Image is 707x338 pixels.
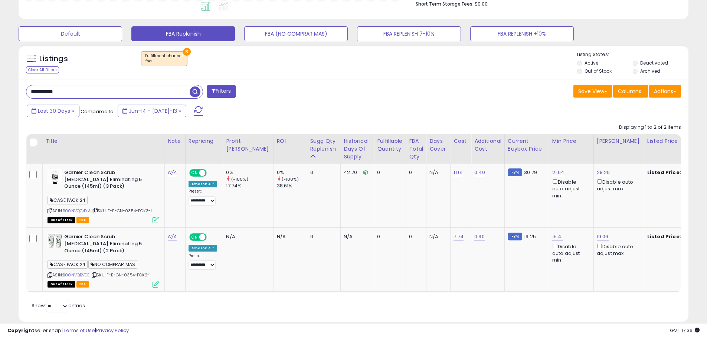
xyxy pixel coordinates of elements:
[38,107,70,115] span: Last 30 Days
[277,233,301,240] div: N/A
[597,178,638,192] div: Disable auto adjust max
[577,51,688,58] p: Listing States:
[552,242,588,264] div: Disable auto adjust min
[282,176,299,182] small: (-100%)
[429,137,447,153] div: Days Cover
[206,234,217,240] span: OFF
[597,137,641,145] div: [PERSON_NAME]
[619,124,681,131] div: Displaying 1 to 2 of 2 items
[613,85,648,98] button: Columns
[48,233,62,248] img: 51xg5PXzUbS._SL40_.jpg
[377,169,400,176] div: 0
[131,26,235,41] button: FBA Replenish
[168,137,182,145] div: Note
[118,105,186,117] button: Jun-14 - [DATE]-13
[474,137,501,153] div: Additional Cost
[48,196,88,204] span: CASE PACK 24
[409,169,420,176] div: 0
[189,137,220,145] div: Repricing
[129,107,177,115] span: Jun-14 - [DATE]-13
[63,208,91,214] a: B00NVQC4YA
[429,233,445,240] div: N/A
[183,48,191,56] button: ×
[48,169,159,222] div: ASIN:
[64,233,154,256] b: Garnier Clean Scrub [MEDICAL_DATA] Eliminating 5 Ounce (145ml) (2 Pack)
[647,233,681,240] b: Listed Price:
[552,233,563,240] a: 15.41
[226,233,268,240] div: N/A
[96,327,129,334] a: Privacy Policy
[597,242,638,257] div: Disable auto adjust max
[63,272,89,278] a: B00NVQBVEE
[244,26,348,41] button: FBA (NO COMPRAR MAS)
[310,169,335,176] div: 0
[168,233,177,240] a: N/A
[552,137,590,145] div: Min Price
[474,169,485,176] a: 0.40
[524,233,536,240] span: 19.25
[207,85,236,98] button: Filters
[649,85,681,98] button: Actions
[377,137,403,153] div: Fulfillable Quantity
[640,60,668,66] label: Deactivated
[32,302,85,309] span: Show: entries
[226,137,270,153] div: Profit [PERSON_NAME]
[524,169,537,176] span: 30.79
[552,178,588,199] div: Disable auto adjust min
[88,260,137,269] span: NO COMPRAR MAS
[63,327,95,334] a: Terms of Use
[585,68,612,74] label: Out of Stock
[189,245,217,252] div: Amazon AI *
[76,217,89,223] span: FBA
[7,327,35,334] strong: Copyright
[76,281,89,288] span: FBA
[470,26,574,41] button: FBA REPLENISH +10%
[277,137,304,145] div: ROI
[552,169,564,176] a: 21.64
[81,108,115,115] span: Compared to:
[91,272,151,278] span: | SKU: F-B-GN-0354-PCK2-1
[145,53,183,64] span: Fulfillment channel :
[508,137,546,153] div: Current Buybox Price
[429,169,445,176] div: N/A
[226,183,273,189] div: 17.74%
[475,0,488,7] span: $0.00
[454,233,464,240] a: 7.74
[190,234,199,240] span: ON
[226,169,273,176] div: 0%
[48,281,75,288] span: All listings that are currently out of stock and unavailable for purchase on Amazon
[310,137,338,153] div: Sugg Qty Replenish
[344,233,368,240] div: N/A
[231,176,248,182] small: (-100%)
[145,59,183,64] div: fba
[46,137,161,145] div: Title
[585,60,598,66] label: Active
[310,233,335,240] div: 0
[64,169,154,192] b: Garnier Clean Scrub [MEDICAL_DATA] Eliminating 5 Ounce (145ml) (3 Pack)
[344,137,371,161] div: Historical Days Of Supply
[647,169,681,176] b: Listed Price:
[670,327,700,334] span: 2025-08-13 17:36 GMT
[416,1,474,7] b: Short Term Storage Fees:
[597,233,609,240] a: 19.06
[7,327,129,334] div: seller snap | |
[640,68,660,74] label: Archived
[409,233,420,240] div: 0
[39,54,68,64] h5: Listings
[92,208,152,214] span: | SKU: F-B-GN-0354-PCK3-1
[27,105,79,117] button: Last 30 Days
[168,169,177,176] a: N/A
[597,169,610,176] a: 28.20
[454,169,462,176] a: 11.61
[573,85,612,98] button: Save View
[189,253,217,270] div: Preset:
[277,169,307,176] div: 0%
[190,170,199,176] span: ON
[26,66,59,73] div: Clear All Filters
[377,233,400,240] div: 0
[454,137,468,145] div: Cost
[48,260,88,269] span: CASE PACK 24
[357,26,461,41] button: FBA REPLENISH 7-10%
[508,168,522,176] small: FBM
[206,170,217,176] span: OFF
